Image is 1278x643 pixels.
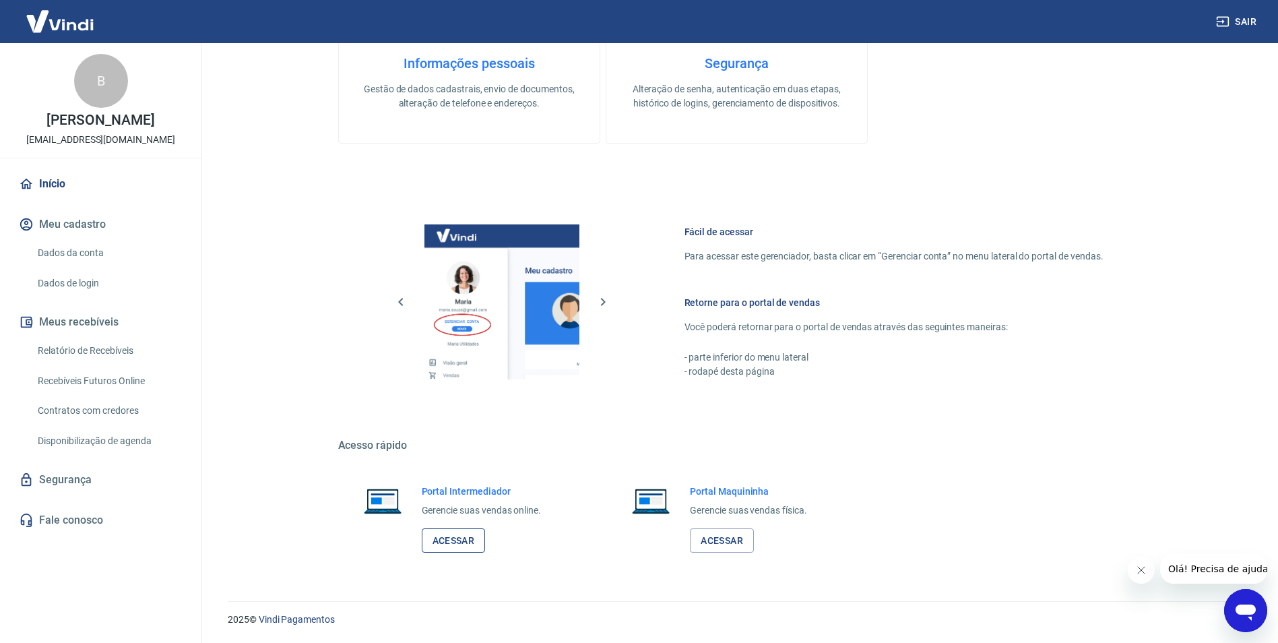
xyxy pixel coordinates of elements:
h6: Fácil de acessar [684,225,1104,239]
iframe: Mensagem da empresa [1160,554,1267,584]
button: Meus recebíveis [16,307,185,337]
p: [PERSON_NAME] [46,113,154,127]
h6: Retorne para o portal de vendas [684,296,1104,309]
p: Para acessar este gerenciador, basta clicar em “Gerenciar conta” no menu lateral do portal de ven... [684,249,1104,264]
img: Imagem de um notebook aberto [622,485,679,517]
p: Gerencie suas vendas online. [422,503,542,518]
img: Imagem da dashboard mostrando o botão de gerenciar conta na sidebar no lado esquerdo [424,224,579,379]
p: 2025 © [228,613,1246,627]
div: B [74,54,128,108]
h4: Informações pessoais [360,55,578,71]
a: Relatório de Recebíveis [32,337,185,365]
h6: Portal Maquininha [690,485,807,498]
h4: Segurança [628,55,845,71]
h5: Acesso rápido [338,439,1136,452]
a: Segurança [16,465,185,495]
iframe: Fechar mensagem [1128,557,1155,584]
p: Gerencie suas vendas física. [690,503,807,518]
a: Início [16,169,185,199]
a: Contratos com credores [32,397,185,425]
p: Gestão de dados cadastrais, envio de documentos, alteração de telefone e endereços. [360,82,578,111]
a: Disponibilização de agenda [32,427,185,455]
p: [EMAIL_ADDRESS][DOMAIN_NAME] [26,133,175,147]
a: Vindi Pagamentos [259,614,335,625]
a: Acessar [690,528,754,553]
a: Fale conosco [16,506,185,535]
p: Alteração de senha, autenticação em duas etapas, histórico de logins, gerenciamento de dispositivos. [628,82,845,111]
p: Você poderá retornar para o portal de vendas através das seguintes maneiras: [684,320,1104,334]
a: Dados da conta [32,239,185,267]
iframe: Botão para abrir a janela de mensagens [1224,589,1267,632]
a: Dados de login [32,270,185,297]
button: Meu cadastro [16,210,185,239]
a: Acessar [422,528,486,553]
p: - parte inferior do menu lateral [684,350,1104,365]
img: Vindi [16,1,104,42]
button: Sair [1213,9,1262,34]
span: Olá! Precisa de ajuda? [8,9,113,20]
p: - rodapé desta página [684,365,1104,379]
h6: Portal Intermediador [422,485,542,498]
a: Recebíveis Futuros Online [32,367,185,395]
img: Imagem de um notebook aberto [354,485,411,517]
